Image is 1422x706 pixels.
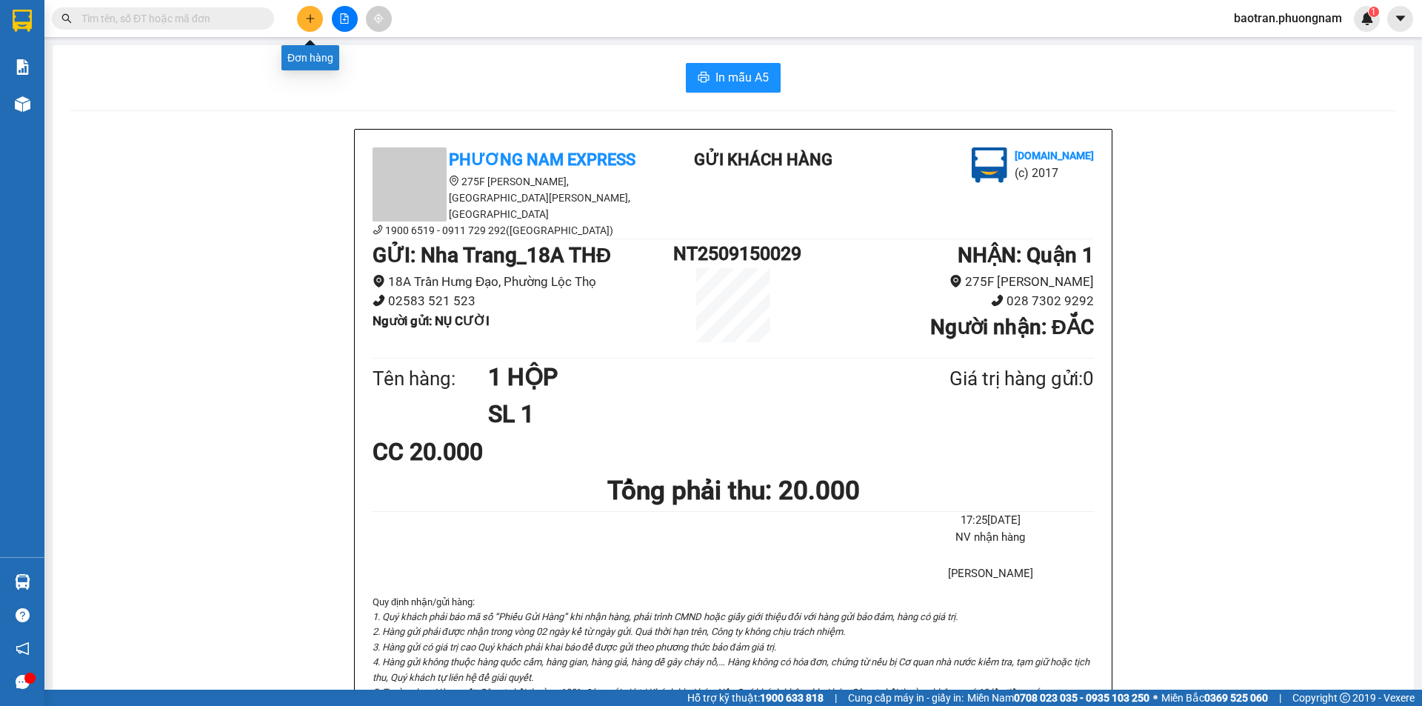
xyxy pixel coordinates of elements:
button: file-add [332,6,358,32]
img: warehouse-icon [15,96,30,112]
span: environment [949,275,962,287]
button: plus [297,6,323,32]
li: (c) 2017 [1015,164,1094,182]
button: caret-down [1387,6,1413,32]
sup: 1 [1369,7,1379,17]
span: caret-down [1394,12,1407,25]
img: solution-icon [15,59,30,75]
span: Cung cấp máy in - giấy in: [848,690,964,706]
li: 275F [PERSON_NAME] [793,272,1094,292]
span: printer [698,71,710,85]
i: 4. Hàng gửi không thuộc hàng quốc cấm, hàng gian, hàng giả, hàng dễ gây cháy nổ,… Hàng không có h... [373,656,1089,682]
li: 17:25[DATE] [887,512,1094,530]
li: 275F [PERSON_NAME], [GEOGRAPHIC_DATA][PERSON_NAME], [GEOGRAPHIC_DATA] [373,173,639,222]
strong: 1900 633 818 [760,692,824,704]
i: 3. Hàng gửi có giá trị cao Quý khách phải khai báo để được gửi theo phương thức bảo đảm giá trị. [373,642,776,653]
span: Miền Nam [967,690,1149,706]
b: GỬI : Nha Trang_18A THĐ [373,243,611,267]
span: | [835,690,837,706]
li: 18A Trần Hưng Đạo, Phường Lộc Thọ [373,272,673,292]
span: baotran.phuongnam [1222,9,1354,27]
i: 1. Quý khách phải báo mã số “Phiếu Gửi Hàng” khi nhận hàng, phải trình CMND hoặc giấy giới thiệu ... [373,611,958,622]
button: aim [366,6,392,32]
img: warehouse-icon [15,574,30,590]
span: In mẫu A5 [715,68,769,87]
b: [DOMAIN_NAME] [1015,150,1094,161]
img: logo.jpg [972,147,1007,183]
div: Đơn hàng [281,45,339,70]
i: 5. Trường hợp Hàng mất, Công ty bồi thường 100% đúng với giá trị Khách khai báo. Nếu Quý khách kh... [373,687,1047,698]
span: question-circle [16,608,30,622]
li: NV nhận hàng [887,529,1094,547]
b: Người gửi : NỤ CƯỜI [373,313,490,328]
li: 02583 521 523 [373,291,673,311]
span: environment [373,275,385,287]
li: 1900 6519 - 0911 729 292([GEOGRAPHIC_DATA]) [373,222,639,239]
span: notification [16,642,30,656]
span: message [16,675,30,689]
b: Gửi khách hàng [694,150,832,169]
div: Giá trị hàng gửi: 0 [878,364,1094,394]
b: Người nhận : ĐẮC [930,315,1094,339]
input: Tìm tên, số ĐT hoặc mã đơn [81,10,256,27]
span: 1 [1371,7,1376,17]
b: Phương Nam Express [449,150,635,169]
span: phone [373,294,385,307]
img: logo-vxr [13,10,32,32]
li: [PERSON_NAME] [887,565,1094,583]
span: search [61,13,72,24]
strong: 0708 023 035 - 0935 103 250 [1014,692,1149,704]
h1: 1 HỘP [488,359,878,396]
span: phone [991,294,1004,307]
strong: 0369 525 060 [1204,692,1268,704]
span: file-add [339,13,350,24]
div: CC 20.000 [373,433,610,470]
span: copyright [1340,693,1350,703]
span: ⚪️ [1153,695,1158,701]
span: plus [305,13,316,24]
span: phone [373,224,383,235]
img: icon-new-feature [1361,12,1374,25]
span: Hỗ trợ kỹ thuật: [687,690,824,706]
b: NHẬN : Quận 1 [958,243,1094,267]
h1: SL 1 [488,396,878,433]
li: 028 7302 9292 [793,291,1094,311]
span: aim [373,13,384,24]
span: | [1279,690,1281,706]
h1: Tổng phải thu: 20.000 [373,470,1094,511]
button: printerIn mẫu A5 [686,63,781,93]
div: Tên hàng: [373,364,488,394]
i: 2. Hàng gửi phải được nhận trong vòng 02 ngày kể từ ngày gửi. Quá thời hạn trên, Công ty không ch... [373,626,845,637]
span: environment [449,176,459,186]
h1: NT2509150029 [673,239,793,268]
span: Miền Bắc [1161,690,1268,706]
